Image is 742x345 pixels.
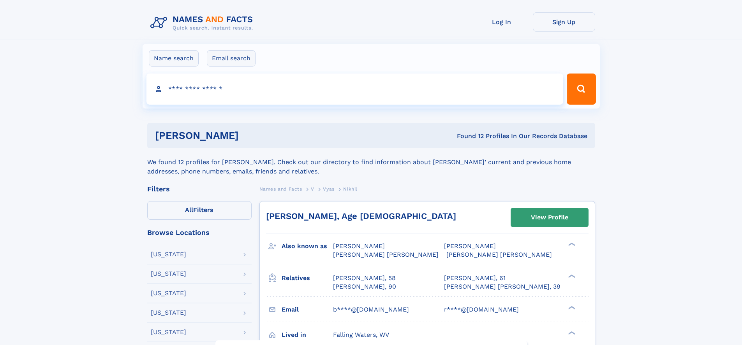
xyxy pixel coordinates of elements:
h3: Email [282,303,333,316]
span: [PERSON_NAME] [333,242,385,250]
h1: [PERSON_NAME] [155,131,348,140]
a: [PERSON_NAME] [PERSON_NAME], 39 [444,282,560,291]
div: Filters [147,186,252,193]
div: [US_STATE] [151,329,186,335]
div: ❯ [566,305,576,310]
span: [PERSON_NAME] [PERSON_NAME] [446,251,552,258]
span: [PERSON_NAME] [444,242,496,250]
span: Nikhil [343,186,358,192]
div: Browse Locations [147,229,252,236]
button: Search Button [567,74,596,105]
h3: Also known as [282,240,333,253]
span: V [311,186,314,192]
div: Found 12 Profiles In Our Records Database [348,132,587,140]
h3: Relatives [282,271,333,285]
span: All [185,206,193,214]
a: [PERSON_NAME], 61 [444,274,506,282]
div: ❯ [566,242,576,247]
label: Filters [147,201,252,220]
label: Email search [207,50,256,67]
a: Vyas [323,184,334,194]
label: Name search [149,50,199,67]
a: [PERSON_NAME], 90 [333,282,396,291]
a: Names and Facts [259,184,302,194]
span: Falling Waters, WV [333,331,389,338]
div: ❯ [566,273,576,278]
a: Log In [471,12,533,32]
div: [US_STATE] [151,310,186,316]
div: [US_STATE] [151,290,186,296]
a: V [311,184,314,194]
div: ❯ [566,330,576,335]
div: We found 12 profiles for [PERSON_NAME]. Check out our directory to find information about [PERSON... [147,148,595,176]
a: Sign Up [533,12,595,32]
a: [PERSON_NAME], 58 [333,274,396,282]
div: [US_STATE] [151,271,186,277]
img: Logo Names and Facts [147,12,259,33]
div: [US_STATE] [151,251,186,257]
a: [PERSON_NAME], Age [DEMOGRAPHIC_DATA] [266,211,456,221]
input: search input [146,74,564,105]
div: View Profile [531,208,568,226]
span: Vyas [323,186,334,192]
a: View Profile [511,208,588,227]
span: [PERSON_NAME] [PERSON_NAME] [333,251,439,258]
h3: Lived in [282,328,333,341]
